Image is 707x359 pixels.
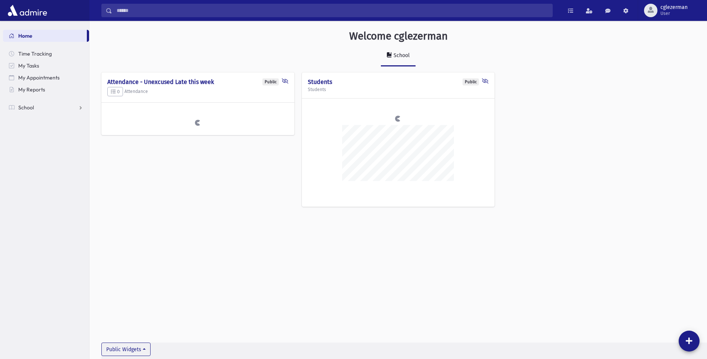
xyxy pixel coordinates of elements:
[3,84,89,96] a: My Reports
[308,87,489,92] h5: Students
[308,78,489,85] h4: Students
[18,32,32,39] span: Home
[18,50,52,57] span: Time Tracking
[392,52,410,59] div: School
[3,72,89,84] a: My Appointments
[381,46,416,66] a: School
[262,78,279,85] div: Public
[6,3,49,18] img: AdmirePro
[3,102,89,113] a: School
[463,78,479,85] div: Public
[3,48,89,60] a: Time Tracking
[660,4,688,10] span: cglezerman
[107,78,288,85] h4: Attendance - Unexcused Late this week
[18,86,45,93] span: My Reports
[349,30,448,43] h3: Welcome cglezerman
[107,87,288,97] h5: Attendance
[112,4,552,17] input: Search
[107,87,123,97] button: 0
[111,89,120,94] span: 0
[3,30,87,42] a: Home
[101,343,151,356] button: Public Widgets
[660,10,688,16] span: User
[3,60,89,72] a: My Tasks
[18,62,39,69] span: My Tasks
[18,104,34,111] span: School
[18,74,60,81] span: My Appointments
